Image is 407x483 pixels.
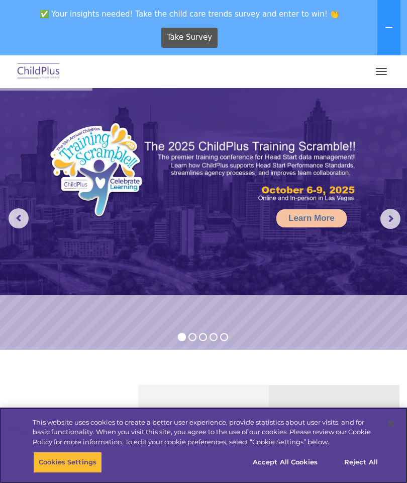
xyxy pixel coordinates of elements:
[167,29,212,46] span: Take Survey
[247,452,323,473] button: Accept All Cookies
[330,452,392,473] button: Reject All
[33,418,379,447] div: This website uses cookies to create a better user experience, provide statistics about user visit...
[33,452,102,473] button: Cookies Settings
[276,209,347,227] a: Learn More
[161,28,218,48] a: Take Survey
[4,4,375,24] span: ✅ Your insights needed! Take the child care trends survey and enter to win! 👏
[15,60,62,84] img: ChildPlus by Procare Solutions
[380,413,402,435] button: Close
